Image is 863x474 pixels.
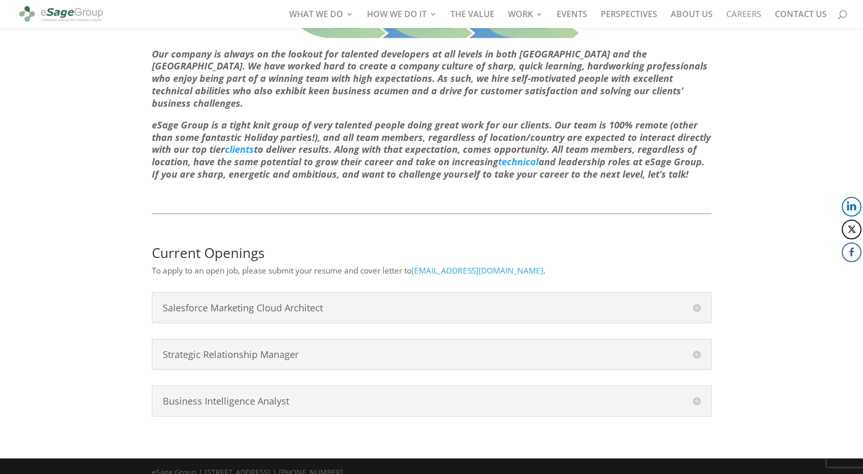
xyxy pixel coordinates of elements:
a: CONTACT US [775,10,827,28]
button: Twitter Share [842,220,861,239]
a: HOW WE DO IT [367,10,437,28]
p: To apply to an open job, please submit your resume and cover letter to . [152,265,712,277]
a: clients [225,143,254,155]
img: eSage Group [18,2,105,26]
a: ABOUT US [671,10,713,28]
a: technical [498,155,539,168]
button: LinkedIn Share [842,197,861,217]
a: EVENTS [557,10,587,28]
em: Our company is always on the lookout for talented developers at all levels in both [GEOGRAPHIC_DA... [152,48,708,109]
h4: Strategic Relationship Manager [163,350,701,359]
button: Facebook Share [842,242,861,262]
a: [EMAIL_ADDRESS][DOMAIN_NAME] [412,265,543,276]
a: WHAT WE DO [289,10,353,28]
a: THE VALUE [450,10,494,28]
h4: Business Intelligence Analyst [163,396,701,406]
h2: Current Openings [152,246,712,265]
a: WORK [508,10,543,28]
a: CAREERS [726,10,761,28]
em: eSage Group is a tight knit group of very talented people doing great work for our clients. Our t... [152,119,711,180]
h4: Salesforce Marketing Cloud Architect [163,303,701,312]
a: PERSPECTIVES [601,10,657,28]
